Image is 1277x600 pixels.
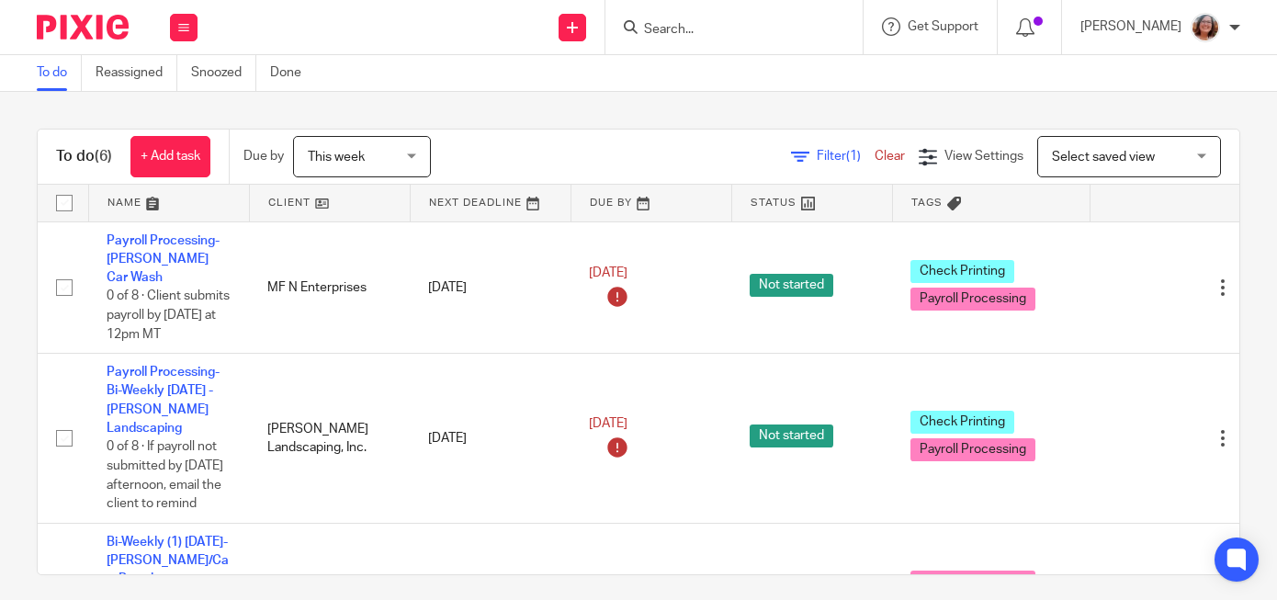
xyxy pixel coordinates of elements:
a: + Add task [130,136,210,177]
span: This week [308,151,365,164]
span: 0 of 8 · If payroll not submitted by [DATE] afternoon, email the client to remind [107,441,223,511]
a: Clear [875,150,905,163]
p: [PERSON_NAME] [1080,17,1181,36]
input: Search [642,22,808,39]
a: Payroll Processing-Bi-Weekly [DATE] - [PERSON_NAME] Landscaping [107,366,220,435]
span: View Settings [944,150,1023,163]
span: Payroll Processing [910,438,1035,461]
a: Payroll Processing-[PERSON_NAME] Car Wash [107,234,220,285]
a: To do [37,55,82,91]
span: 0 of 8 · Client submits payroll by [DATE] at 12pm MT [107,290,230,341]
span: [DATE] [589,417,627,430]
span: Check Printing [910,411,1014,434]
span: [DATE] [589,266,627,279]
p: Due by [243,147,284,165]
span: Get Support [908,20,978,33]
span: Select saved view [1052,151,1155,164]
a: Done [270,55,315,91]
img: Pixie [37,15,129,40]
h1: To do [56,147,112,166]
span: Tags [911,198,943,208]
img: LB%20Reg%20Headshot%208-2-23.jpg [1191,13,1220,42]
span: Payroll Processing [910,571,1035,594]
span: Filter [817,150,875,163]
td: [DATE] [410,354,571,524]
a: Reassigned [96,55,177,91]
a: Bi-Weekly (1) [DATE]- [PERSON_NAME]/CarePatrol [107,536,229,586]
span: Check Printing [910,260,1014,283]
span: (1) [846,150,861,163]
td: MF N Enterprises [249,221,410,354]
span: Payroll Processing [910,288,1035,311]
td: [PERSON_NAME] Landscaping, Inc. [249,354,410,524]
a: Snoozed [191,55,256,91]
td: [DATE] [410,221,571,354]
span: Not started [750,274,833,297]
span: Not started [750,425,833,447]
span: (6) [95,149,112,164]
